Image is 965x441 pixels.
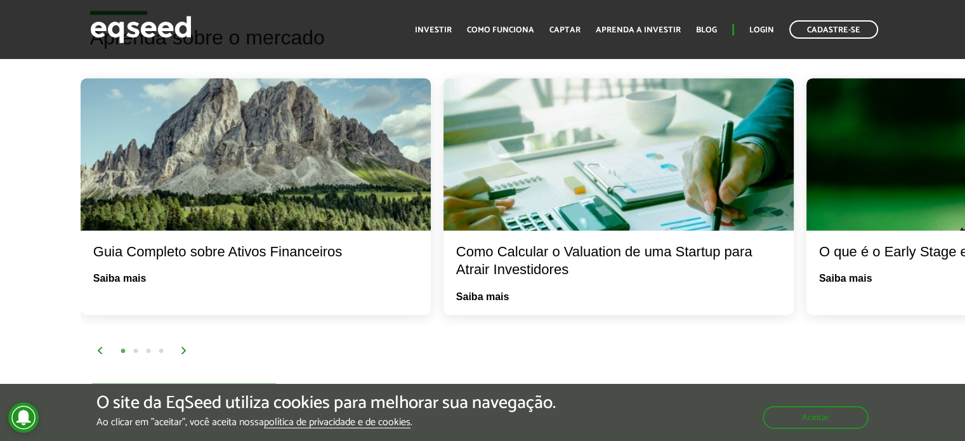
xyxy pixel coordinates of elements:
button: 4 of 2 [155,345,167,358]
img: arrow%20left.svg [96,346,104,354]
button: 3 of 2 [142,345,155,358]
a: Saiba mais [93,273,147,284]
a: Aprenda a investir [596,26,681,34]
a: Saiba mais [819,273,872,284]
img: arrow%20right.svg [180,346,188,354]
h5: O site da EqSeed utiliza cookies para melhorar sua navegação. [96,393,556,413]
a: política de privacidade e de cookies [264,418,410,428]
p: Ao clicar em "aceitar", você aceita nossa . [96,416,556,428]
a: Login [749,26,774,34]
a: Como funciona [467,26,534,34]
button: Aceitar [763,406,869,429]
button: 1 of 2 [117,345,129,358]
div: Guia Completo sobre Ativos Financeiros [93,243,418,261]
a: Blog [696,26,717,34]
a: Investir [415,26,452,34]
a: Saiba mais [456,292,509,302]
button: 2 of 2 [129,345,142,358]
div: Como Calcular o Valuation de uma Startup para Atrair Investidores [456,243,781,279]
a: Cadastre-se [789,20,878,39]
img: EqSeed [90,13,192,46]
a: Captar [549,26,581,34]
a: Acesse os conteúdos [90,383,279,412]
